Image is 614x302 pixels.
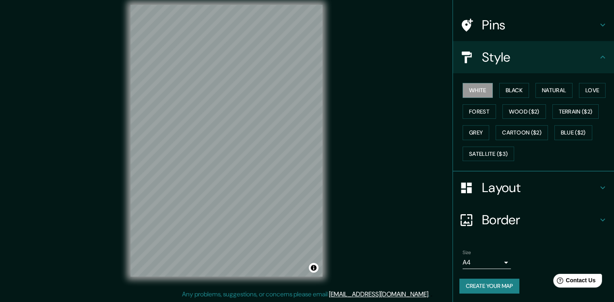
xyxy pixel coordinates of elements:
div: Pins [453,9,614,41]
button: Natural [535,83,573,98]
button: Love [579,83,606,98]
a: [EMAIL_ADDRESS][DOMAIN_NAME] [329,290,428,298]
button: Forest [463,104,496,119]
button: Wood ($2) [502,104,546,119]
div: Layout [453,172,614,204]
div: Style [453,41,614,73]
button: Blue ($2) [554,125,592,140]
button: Satellite ($3) [463,147,514,161]
h4: Style [482,49,598,65]
h4: Border [482,212,598,228]
div: . [431,290,432,299]
label: Size [463,249,471,256]
button: Grey [463,125,489,140]
div: A4 [463,256,511,269]
button: White [463,83,493,98]
button: Black [499,83,529,98]
iframe: Help widget launcher [542,271,605,293]
button: Toggle attribution [309,263,318,273]
p: Any problems, suggestions, or concerns please email . [182,290,430,299]
button: Cartoon ($2) [496,125,548,140]
button: Terrain ($2) [552,104,599,119]
button: Create your map [459,279,519,294]
div: . [430,290,431,299]
div: Border [453,204,614,236]
h4: Pins [482,17,598,33]
h4: Layout [482,180,598,196]
canvas: Map [130,5,323,277]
